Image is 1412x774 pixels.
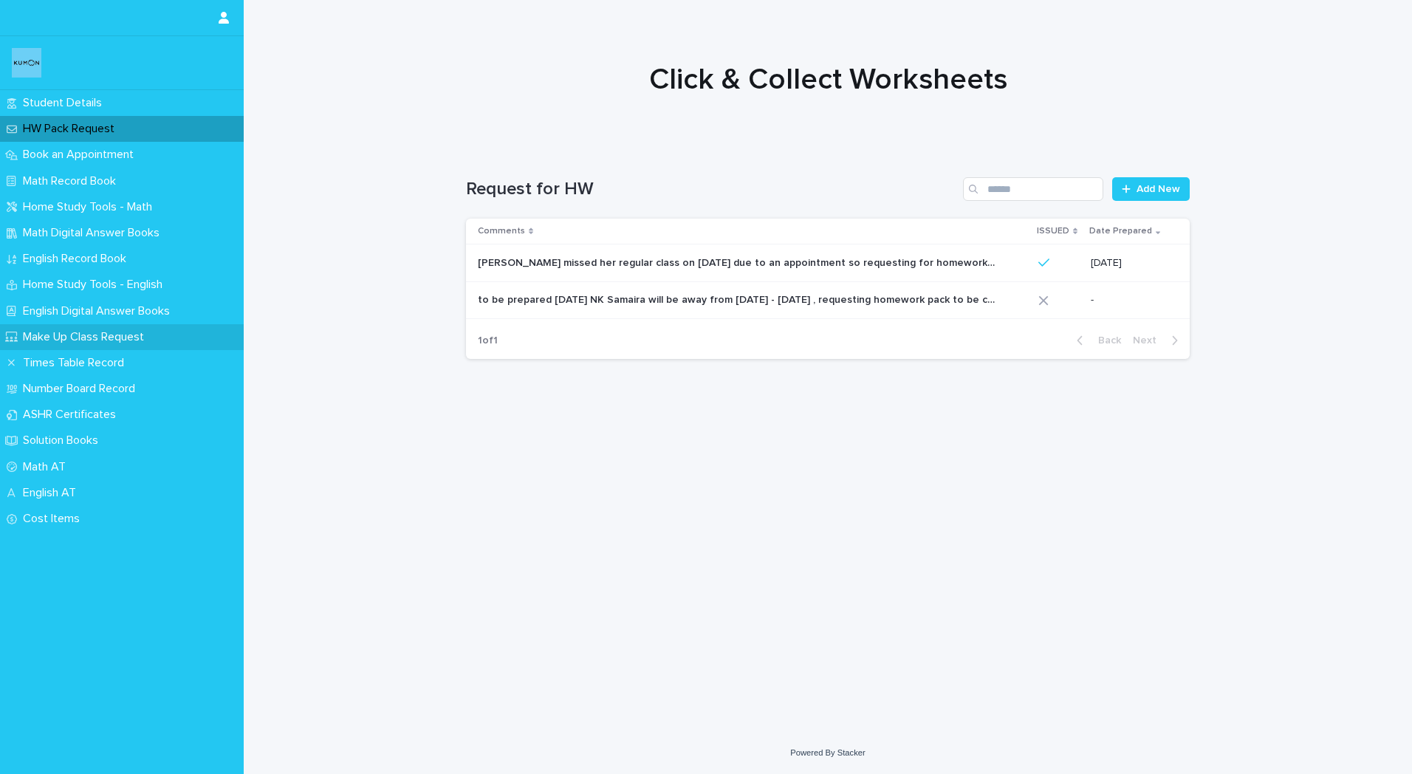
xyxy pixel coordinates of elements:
p: Comments [478,223,525,239]
p: Date Prepared [1089,223,1152,239]
p: Math Digital Answer Books [17,226,171,240]
p: English AT [17,486,88,500]
p: Home Study Tools - English [17,278,174,292]
tr: to be prepared [DATE] NK Samaira will be away from [DATE] - [DATE] , requesting homework pack to ... [466,282,1190,319]
button: Next [1127,334,1190,347]
p: Number Board Record [17,382,147,396]
span: Back [1089,335,1121,346]
p: Math Record Book [17,174,128,188]
a: Add New [1112,177,1190,201]
p: Cost Items [17,512,92,526]
p: [DATE] [1091,257,1166,270]
p: ASHR Certificates [17,408,128,422]
input: Search [963,177,1103,201]
tr: [PERSON_NAME] missed her regular class on [DATE] due to an appointment so requesting for homework... [466,244,1190,282]
p: English Digital Answer Books [17,304,182,318]
a: Powered By Stacker [790,748,865,757]
span: Add New [1137,184,1180,194]
p: Home Study Tools - Math [17,200,164,214]
p: Times Table Record [17,356,136,370]
img: o6XkwfS7S2qhyeB9lxyF [12,48,41,78]
p: ISSUED [1037,223,1069,239]
p: 1 of 1 [466,323,510,359]
p: Book an Appointment [17,148,145,162]
p: Student Details [17,96,114,110]
h1: Click & Collect Worksheets [466,62,1190,97]
span: Next [1133,335,1165,346]
button: Back [1065,334,1127,347]
h1: Request for HW [466,179,957,200]
p: HW Pack Request [17,122,126,136]
p: Math AT [17,460,78,474]
p: English Record Book [17,252,138,266]
p: Samaira missed her regular class on 30th Apr due to an appointment so requesting for homework to ... [478,254,998,270]
p: Solution Books [17,434,110,448]
p: to be prepared on wednesday NK Samaira will be away from 15th - 20th Aug , requesting homework pa... [478,291,998,306]
p: Make Up Class Request [17,330,156,344]
p: - [1091,294,1166,306]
